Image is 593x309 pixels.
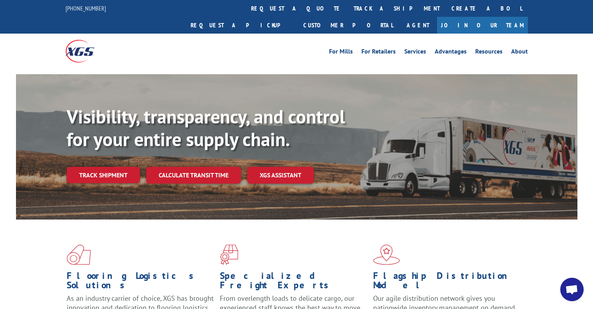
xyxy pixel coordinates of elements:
[399,17,437,34] a: Agent
[67,167,140,183] a: Track shipment
[185,17,297,34] a: Request a pickup
[247,167,314,184] a: XGS ASSISTANT
[373,245,400,265] img: xgs-icon-flagship-distribution-model-red
[435,48,467,57] a: Advantages
[67,245,91,265] img: xgs-icon-total-supply-chain-intelligence-red
[475,48,503,57] a: Resources
[67,104,345,151] b: Visibility, transparency, and control for your entire supply chain.
[404,48,426,57] a: Services
[361,48,396,57] a: For Retailers
[65,4,106,12] a: [PHONE_NUMBER]
[67,271,214,294] h1: Flooring Logistics Solutions
[220,245,238,265] img: xgs-icon-focused-on-flooring-red
[329,48,353,57] a: For Mills
[437,17,528,34] a: Join Our Team
[297,17,399,34] a: Customer Portal
[560,278,584,301] div: Open chat
[511,48,528,57] a: About
[146,167,241,184] a: Calculate transit time
[220,271,367,294] h1: Specialized Freight Experts
[373,271,520,294] h1: Flagship Distribution Model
